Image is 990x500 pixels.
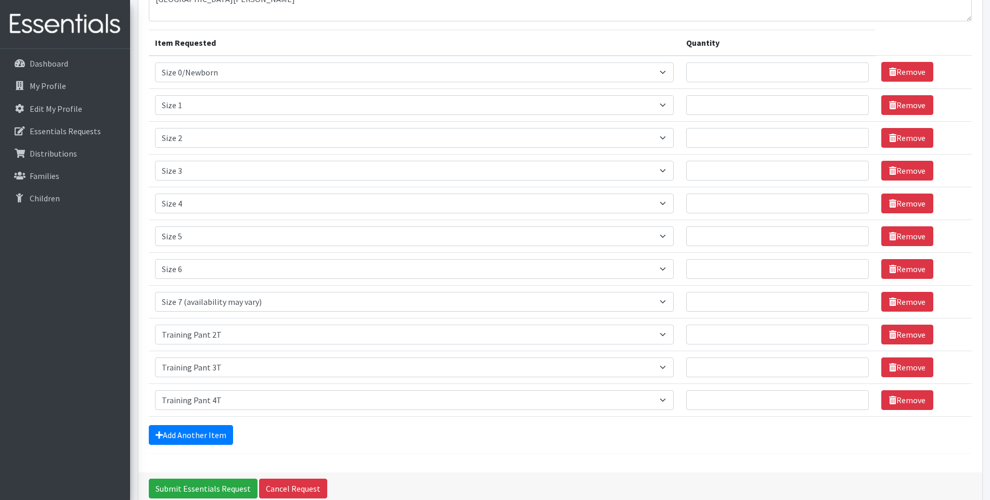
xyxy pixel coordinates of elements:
input: Submit Essentials Request [149,479,258,498]
a: Remove [881,62,933,82]
a: Distributions [4,143,126,164]
a: Edit My Profile [4,98,126,119]
a: Remove [881,325,933,344]
a: Essentials Requests [4,121,126,142]
a: Remove [881,390,933,410]
a: Remove [881,292,933,312]
p: Distributions [30,148,77,159]
th: Item Requested [149,30,680,56]
a: My Profile [4,75,126,96]
a: Children [4,188,126,209]
p: Children [30,193,60,203]
p: Edit My Profile [30,104,82,114]
a: Add Another Item [149,425,233,445]
th: Quantity [680,30,875,56]
a: Cancel Request [259,479,327,498]
a: Remove [881,128,933,148]
p: My Profile [30,81,66,91]
img: HumanEssentials [4,7,126,42]
a: Remove [881,226,933,246]
a: Dashboard [4,53,126,74]
p: Families [30,171,59,181]
a: Remove [881,95,933,115]
a: Remove [881,259,933,279]
a: Remove [881,357,933,377]
p: Essentials Requests [30,126,101,136]
a: Remove [881,161,933,181]
a: Families [4,165,126,186]
p: Dashboard [30,58,68,69]
a: Remove [881,194,933,213]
